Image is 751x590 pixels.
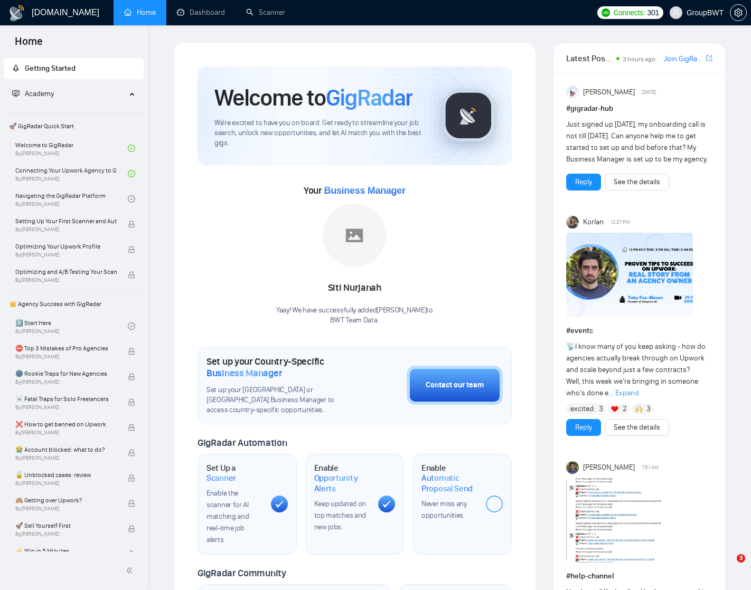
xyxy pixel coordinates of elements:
span: lock [128,525,135,532]
button: setting [730,4,747,21]
span: GigRadar Community [198,567,286,579]
div: Yaay! We have successfully added [PERSON_NAME] to [276,306,433,326]
span: Latest Posts from the GigRadar Community [566,52,613,65]
span: user [672,9,680,16]
span: double-left [126,565,136,576]
a: Reply [575,422,592,433]
img: Korlan [566,216,579,229]
span: Optimizing and A/B Testing Your Scanner for Better Results [15,267,117,277]
img: logo [8,5,25,22]
span: By [PERSON_NAME] [15,430,117,436]
span: rocket [12,64,20,72]
span: lock [128,348,135,355]
span: By [PERSON_NAME] [15,531,117,537]
span: export [706,54,712,62]
h1: # events [566,325,712,337]
a: Reply [575,176,592,188]
h1: # help-channel [566,570,712,582]
span: 301 [647,7,659,18]
span: Korlan [583,216,604,228]
img: gigradar-logo.png [442,89,495,142]
span: 3 hours ago [623,55,655,63]
a: searchScanner [246,8,285,17]
span: [PERSON_NAME] [583,87,635,98]
div: Siti Nurjanah [276,279,433,297]
span: 3 [599,404,603,414]
span: lock [128,246,135,253]
span: lock [128,449,135,456]
a: See the details [614,422,660,433]
span: By [PERSON_NAME] [15,455,117,461]
h1: Welcome to [214,83,412,112]
span: We're excited to have you on board. Get ready to streamline your job search, unlock new opportuni... [214,118,425,148]
span: :excited: [569,403,595,415]
h1: Enable [314,463,370,494]
span: By [PERSON_NAME] [15,277,117,283]
h1: Set up your Country-Specific [206,356,354,379]
span: 3 [737,554,745,563]
a: Connecting Your Upwork Agency to GigRadarBy[PERSON_NAME] [15,162,128,185]
span: 2 [623,404,627,414]
h1: Enable [421,463,477,494]
span: Keep updated on top matches and new jobs. [314,499,367,531]
span: [PERSON_NAME] [583,462,635,473]
span: lock [128,221,135,228]
li: Getting Started [4,58,144,79]
img: 🙌 [635,405,643,413]
span: Home [6,34,51,56]
span: lock [128,550,135,558]
span: 🚀 GigRadar Quick Start [5,116,143,137]
span: Opportunity Alerts [314,473,370,493]
span: lock [128,500,135,507]
span: Business Manager [206,367,282,379]
span: check-circle [128,322,135,330]
span: Just signed up [DATE], my onboarding call is not till [DATE]. Can anyone help me to get started t... [566,120,708,164]
span: setting [730,8,746,17]
div: Contact our team [426,379,484,391]
iframe: Intercom live chat [715,554,740,579]
span: 📡 [566,342,575,351]
span: lock [128,271,135,279]
span: 🌚 Rookie Traps for New Agencies [15,368,117,379]
span: GigRadar [326,83,412,112]
span: Connects: [613,7,645,18]
span: Automatic Proposal Send [421,473,477,493]
span: fund-projection-screen [12,90,20,97]
span: By [PERSON_NAME] [15,404,117,411]
span: Getting Started [25,64,76,73]
a: See the details [614,176,660,188]
button: See the details [605,174,669,191]
img: F09CUHBGKGQ-Screenshot%202025-08-26%20at%202.51.20%E2%80%AFpm.png [566,478,693,563]
a: Welcome to GigRadarBy[PERSON_NAME] [15,137,128,160]
span: By [PERSON_NAME] [15,480,117,487]
span: By [PERSON_NAME] [15,354,117,360]
span: ☠️ Fatal Traps for Solo Freelancers [15,394,117,404]
span: [DATE] [642,88,656,97]
img: placeholder.png [323,204,386,267]
p: BWT Team Data . [276,316,433,326]
h1: # gigradar-hub [566,103,712,115]
span: 7:51 AM [642,463,659,472]
span: lock [128,474,135,482]
span: check-circle [128,170,135,177]
span: lock [128,398,135,406]
img: F09C1F8H75G-Event%20with%20Tobe%20Fox-Mason.png [566,233,693,317]
span: 👑 Agency Success with GigRadar [5,293,143,315]
span: By [PERSON_NAME] [15,226,117,233]
span: 🔓 Unblocked cases: review [15,470,117,480]
a: export [706,53,712,63]
span: Enable the scanner for AI matching and real-time job alerts. [206,489,249,544]
span: Your [304,185,406,196]
span: lock [128,424,135,431]
button: Reply [566,174,601,191]
span: Never miss any opportunities. [421,499,467,520]
a: 1️⃣ Start HereBy[PERSON_NAME] [15,315,128,338]
button: Reply [566,419,601,436]
span: 😭 Account blocked: what to do? [15,444,117,455]
a: Navigating the GigRadar PlatformBy[PERSON_NAME] [15,187,128,211]
a: Join GigRadar Slack Community [664,53,704,65]
span: Academy [12,89,54,98]
img: Toby Fox-Mason [566,461,579,474]
a: setting [730,8,747,17]
span: 3 [646,404,651,414]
